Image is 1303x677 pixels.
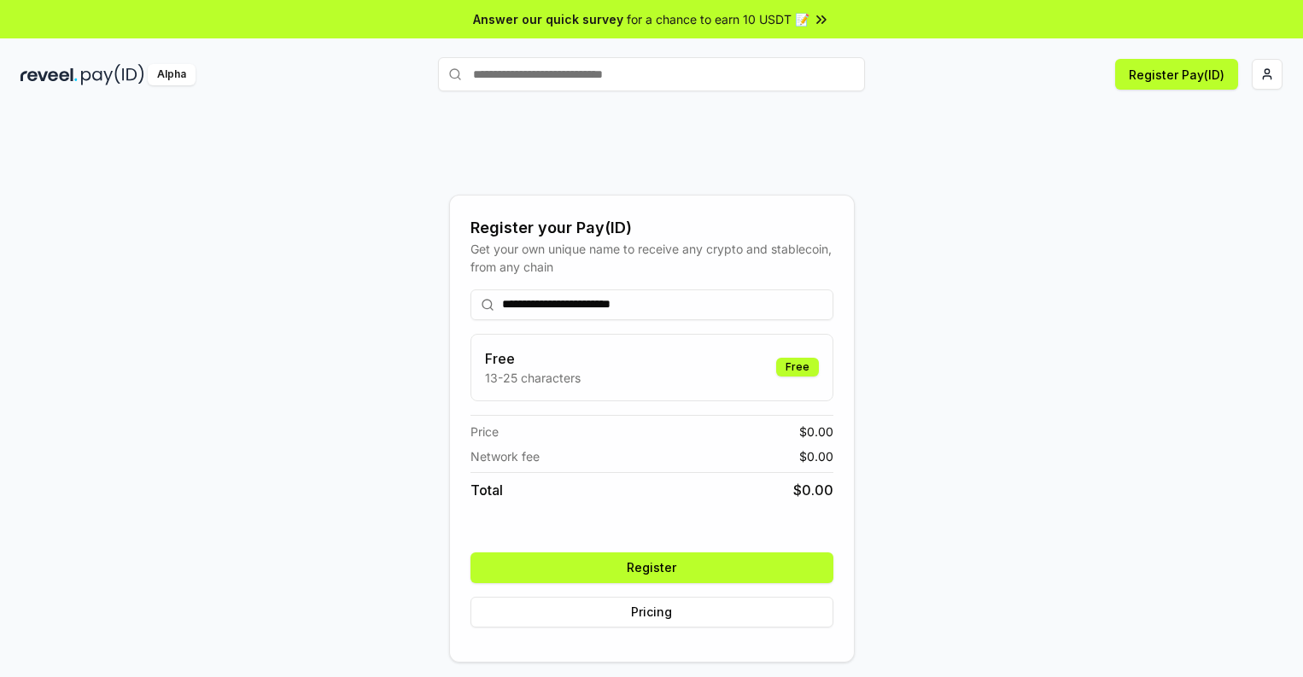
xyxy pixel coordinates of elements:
[81,64,144,85] img: pay_id
[470,597,833,627] button: Pricing
[20,64,78,85] img: reveel_dark
[485,348,581,369] h3: Free
[470,216,833,240] div: Register your Pay(ID)
[470,480,503,500] span: Total
[793,480,833,500] span: $ 0.00
[799,447,833,465] span: $ 0.00
[470,447,540,465] span: Network fee
[470,240,833,276] div: Get your own unique name to receive any crypto and stablecoin, from any chain
[776,358,819,376] div: Free
[799,423,833,441] span: $ 0.00
[473,10,623,28] span: Answer our quick survey
[485,369,581,387] p: 13-25 characters
[470,423,499,441] span: Price
[1115,59,1238,90] button: Register Pay(ID)
[148,64,196,85] div: Alpha
[627,10,809,28] span: for a chance to earn 10 USDT 📝
[470,552,833,583] button: Register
